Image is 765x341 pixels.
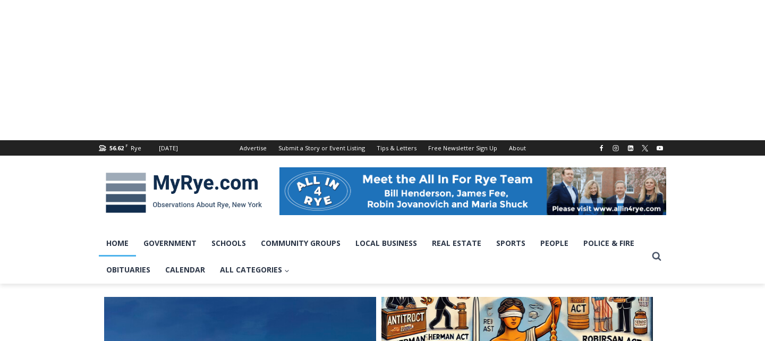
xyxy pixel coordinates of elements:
div: Rye [131,143,141,153]
nav: Primary Navigation [99,230,647,284]
a: About [503,140,532,156]
a: People [533,230,576,257]
a: Linkedin [624,142,637,155]
span: F [125,142,128,148]
a: Obituaries [99,257,158,283]
button: View Search Form [647,247,666,266]
a: Police & Fire [576,230,642,257]
a: Government [136,230,204,257]
div: [DATE] [159,143,178,153]
a: Advertise [234,140,273,156]
a: Real Estate [424,230,489,257]
span: 56.62 [109,144,124,152]
a: YouTube [653,142,666,155]
a: Instagram [609,142,622,155]
img: MyRye.com [99,165,269,220]
a: Tips & Letters [371,140,422,156]
img: All in for Rye [279,167,666,215]
a: Submit a Story or Event Listing [273,140,371,156]
a: Calendar [158,257,212,283]
a: Facebook [595,142,608,155]
a: Home [99,230,136,257]
a: Local Business [348,230,424,257]
a: X [639,142,651,155]
a: Community Groups [253,230,348,257]
a: All Categories [212,257,297,283]
span: All Categories [220,264,290,276]
nav: Secondary Navigation [234,140,532,156]
a: Sports [489,230,533,257]
a: Free Newsletter Sign Up [422,140,503,156]
a: Schools [204,230,253,257]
